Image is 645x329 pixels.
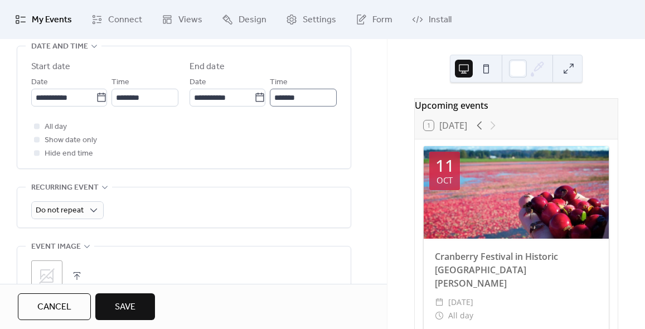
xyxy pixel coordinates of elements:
[303,13,336,27] span: Settings
[7,4,80,35] a: My Events
[37,301,71,314] span: Cancel
[31,40,88,54] span: Date and time
[415,99,618,112] div: Upcoming events
[429,13,452,27] span: Install
[372,13,392,27] span: Form
[435,309,444,322] div: ​
[437,176,453,185] div: Oct
[108,13,142,27] span: Connect
[178,13,202,27] span: Views
[31,76,48,89] span: Date
[83,4,151,35] a: Connect
[153,4,211,35] a: Views
[347,4,401,35] a: Form
[31,181,99,195] span: Recurring event
[95,293,155,320] button: Save
[270,76,288,89] span: Time
[278,4,345,35] a: Settings
[435,157,454,174] div: 11
[435,296,444,309] div: ​
[190,60,225,74] div: End date
[32,13,72,27] span: My Events
[18,293,91,320] button: Cancel
[239,13,266,27] span: Design
[45,120,67,134] span: All day
[190,76,206,89] span: Date
[448,296,473,309] span: [DATE]
[31,240,81,254] span: Event image
[214,4,275,35] a: Design
[424,250,609,290] div: Cranberry Festival in Historic [GEOGRAPHIC_DATA][PERSON_NAME]
[45,134,97,147] span: Show date only
[31,260,62,292] div: ;
[115,301,135,314] span: Save
[111,76,129,89] span: Time
[45,147,93,161] span: Hide end time
[404,4,460,35] a: Install
[448,309,473,322] span: All day
[36,203,84,218] span: Do not repeat
[31,60,70,74] div: Start date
